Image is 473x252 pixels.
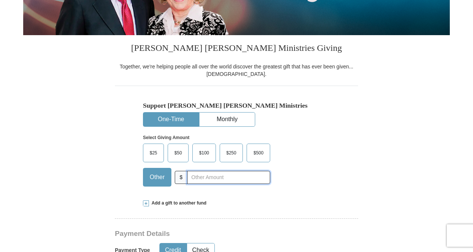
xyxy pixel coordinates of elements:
span: $500 [250,147,267,159]
h3: Payment Details [115,230,306,238]
span: Other [146,172,168,183]
div: Together, we're helping people all over the world discover the greatest gift that has ever been g... [115,63,358,78]
input: Other Amount [187,171,270,184]
button: One-Time [143,113,199,126]
button: Monthly [199,113,255,126]
span: $ [175,171,187,184]
span: Add a gift to another fund [149,200,207,206]
h3: [PERSON_NAME] [PERSON_NAME] Ministries Giving [115,35,358,63]
strong: Select Giving Amount [143,135,189,140]
span: $25 [146,147,161,159]
h5: Support [PERSON_NAME] [PERSON_NAME] Ministries [143,102,330,110]
span: $50 [171,147,186,159]
span: $100 [195,147,213,159]
span: $250 [223,147,240,159]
